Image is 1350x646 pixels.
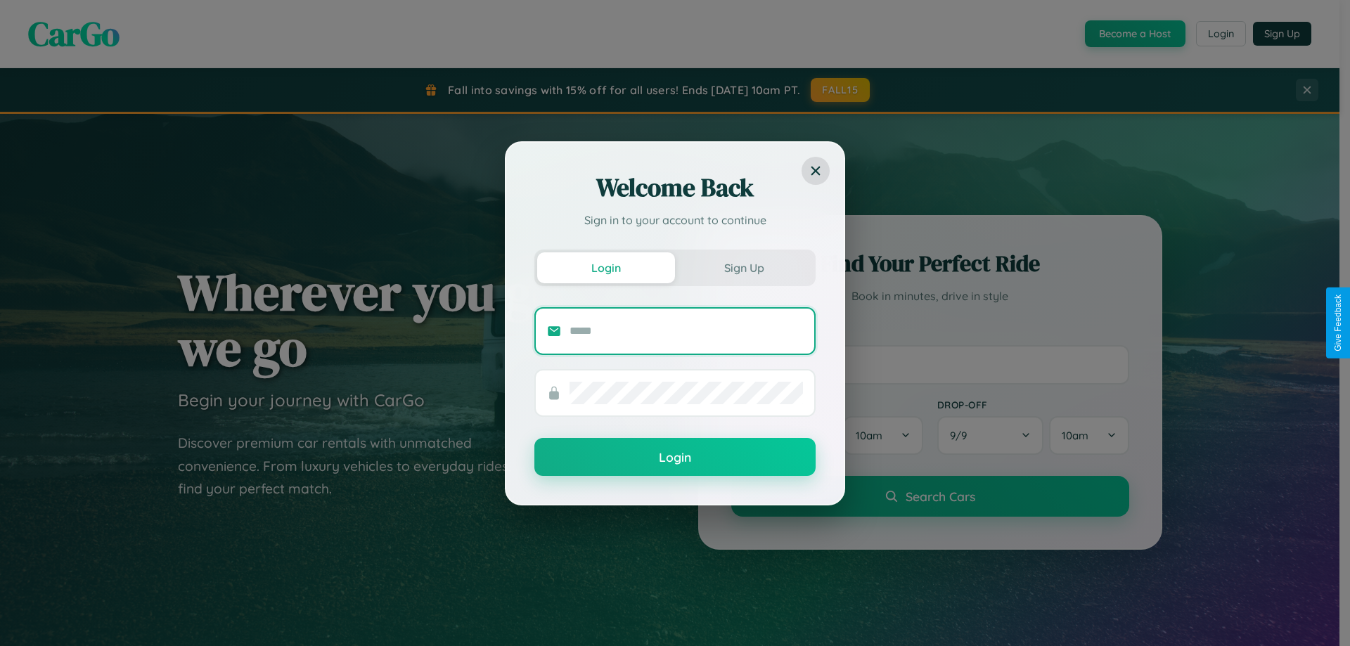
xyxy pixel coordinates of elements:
[1333,295,1343,351] div: Give Feedback
[534,438,816,476] button: Login
[534,212,816,228] p: Sign in to your account to continue
[537,252,675,283] button: Login
[675,252,813,283] button: Sign Up
[534,171,816,205] h2: Welcome Back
